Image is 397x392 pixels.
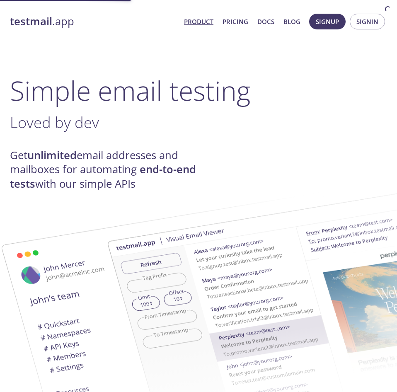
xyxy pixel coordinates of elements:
span: Signup [316,16,339,27]
a: Blog [283,16,300,27]
a: Docs [257,16,274,27]
strong: unlimited [27,148,77,162]
h1: Simple email testing [10,75,387,106]
span: Loved by dev [10,112,99,133]
button: Signin [350,14,385,29]
a: testmail.app [10,15,177,29]
strong: end-to-end tests [10,162,196,191]
a: Product [184,16,213,27]
h4: Get email addresses and mailboxes for automating with our simple APIs [10,148,209,191]
span: Signin [356,16,378,27]
a: Pricing [223,16,248,27]
button: Signup [309,14,346,29]
strong: testmail [10,14,52,29]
